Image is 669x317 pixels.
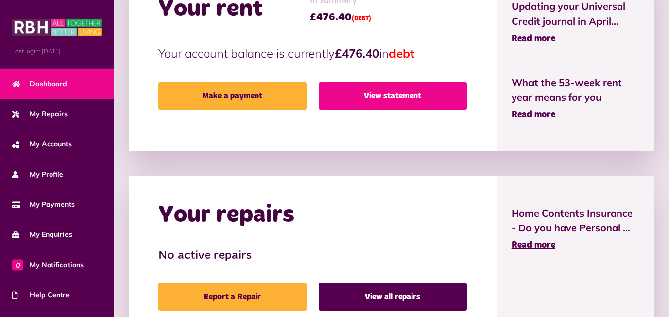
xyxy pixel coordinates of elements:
[310,10,371,25] span: £476.40
[12,259,23,270] span: 0
[12,17,102,37] img: MyRBH
[12,169,63,180] span: My Profile
[319,283,467,311] a: View all repairs
[335,46,379,61] strong: £476.40
[512,75,639,122] a: What the 53-week rent year means for you Read more
[352,16,371,22] span: (DEBT)
[389,46,414,61] span: debt
[12,290,70,300] span: Help Centre
[158,201,294,229] h2: Your repairs
[319,82,467,110] a: View statement
[512,241,555,250] span: Read more
[158,82,307,110] a: Make a payment
[158,45,467,62] p: Your account balance is currently in
[12,79,67,89] span: Dashboard
[512,206,639,252] a: Home Contents Insurance - Do you have Personal ... Read more
[12,199,75,210] span: My Payments
[12,229,72,240] span: My Enquiries
[12,47,102,56] span: Last login: [DATE]
[512,206,639,235] span: Home Contents Insurance - Do you have Personal ...
[12,139,72,149] span: My Accounts
[158,283,307,311] a: Report a Repair
[158,249,467,263] h3: No active repairs
[12,260,84,270] span: My Notifications
[12,109,68,119] span: My Repairs
[512,110,555,119] span: Read more
[512,75,639,105] span: What the 53-week rent year means for you
[512,34,555,43] span: Read more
